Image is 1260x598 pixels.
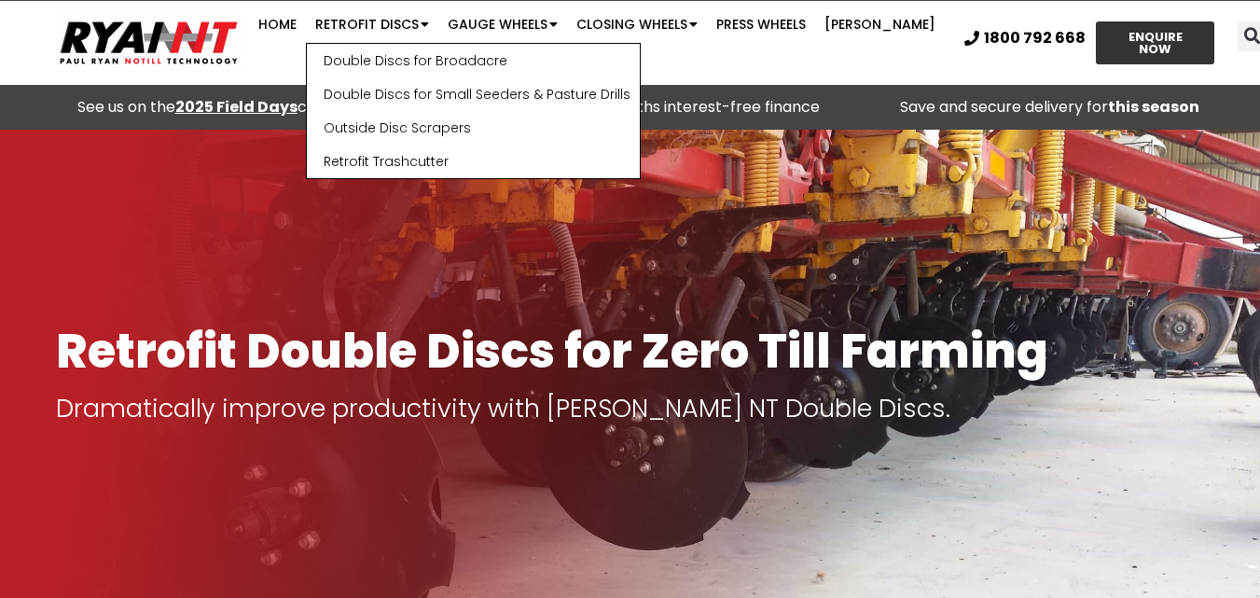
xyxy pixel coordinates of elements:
[306,6,438,43] a: Retrofit Discs
[567,6,707,43] a: Closing Wheels
[244,6,950,80] nav: Menu
[964,31,1086,46] a: 1800 792 668
[1108,96,1199,118] strong: this season
[306,43,641,179] ul: Retrofit Discs
[307,111,640,145] a: Outside Disc Scrapers
[307,44,640,77] a: Double Discs for Broadacre
[1113,31,1198,55] span: ENQUIRE NOW
[307,145,640,178] a: Retrofit Trashcutter
[815,6,945,43] a: [PERSON_NAME]
[56,396,1204,422] p: Dramatically improve productivity with [PERSON_NAME] NT Double Discs.
[1096,21,1215,64] a: ENQUIRE NOW
[984,31,1086,46] span: 1800 792 668
[9,94,410,120] div: See us on the circuit
[249,6,306,43] a: Home
[707,6,815,43] a: Press Wheels
[438,6,567,43] a: Gauge Wheels
[307,77,640,111] a: Double Discs for Small Seeders & Pasture Drills
[56,14,242,72] img: Ryan NT logo
[175,96,298,118] a: 2025 Field Days
[850,94,1251,120] p: Save and secure delivery for
[56,326,1204,377] h1: Retrofit Double Discs for Zero Till Farming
